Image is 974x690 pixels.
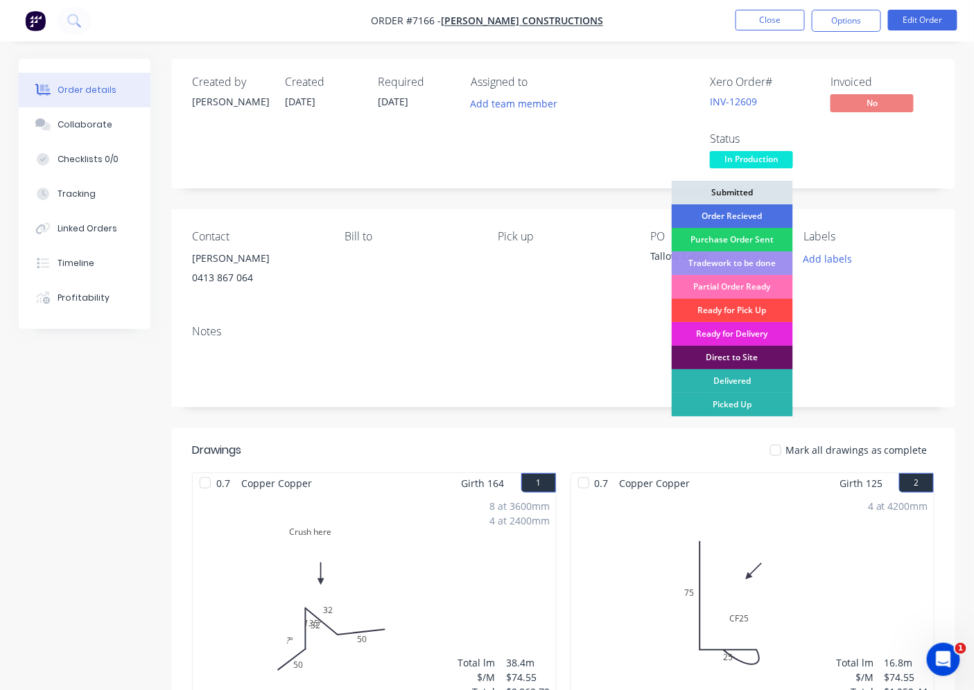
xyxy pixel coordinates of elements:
div: 38.4m [507,655,550,670]
button: Tracking [19,177,150,211]
div: Picked Up [672,393,793,416]
span: 0.7 [211,473,236,493]
div: Created by [192,76,268,89]
button: 1 [521,473,556,493]
div: Submitted [672,181,793,204]
span: Order #7166 - [371,15,441,28]
div: [PERSON_NAME]0413 867 064 [192,249,323,293]
div: Tracking [58,188,96,200]
div: Created [285,76,361,89]
button: Close [736,10,805,30]
div: Tradework to be done [672,251,793,275]
div: Linked Orders [58,222,117,235]
span: Mark all drawings as complete [785,443,928,457]
div: $74.55 [885,670,928,684]
div: Total lm [458,655,496,670]
div: Purchase Order Sent [672,228,793,251]
div: Assigned to [471,76,609,89]
div: Drawings [192,442,241,459]
div: Ready for Delivery [672,322,793,346]
button: Collaborate [19,107,150,142]
div: Bill to [345,230,476,243]
span: In Production [710,151,793,168]
div: Tallow Cabin [651,249,782,268]
span: Girth 125 [840,473,882,493]
button: Edit Order [888,10,957,30]
button: Profitability [19,281,150,315]
button: Add labels [796,249,860,267]
div: PO [651,230,782,243]
div: Order Recieved [672,204,793,228]
span: 1 [955,643,966,654]
div: Labels [803,230,934,243]
a: [PERSON_NAME] Constructions [441,15,603,28]
div: Collaborate [58,118,112,131]
span: Copper Copper [236,473,318,493]
div: 16.8m [885,655,928,670]
div: Total lm [836,655,873,670]
div: Checklists 0/0 [58,153,119,166]
span: [DATE] [378,95,408,108]
div: Partial Order Ready [672,275,793,299]
div: Ready for Pick Up [672,299,793,322]
span: No [830,94,914,112]
div: Status [710,132,814,145]
div: Direct to Site [672,346,793,369]
div: 4 at 2400mm [490,513,550,528]
button: Add team member [463,94,565,113]
div: Notes [192,325,934,338]
span: Girth 164 [462,473,505,493]
button: Add team member [471,94,565,113]
div: Order details [58,84,116,96]
button: Linked Orders [19,211,150,246]
div: Timeline [58,257,94,269]
iframe: Intercom live chat [927,643,960,676]
div: Required [378,76,454,89]
div: [PERSON_NAME] [192,249,323,268]
div: Xero Order # [710,76,814,89]
button: 2 [899,473,934,493]
div: Delivered [672,369,793,393]
button: Checklists 0/0 [19,142,150,177]
div: 4 at 4200mm [868,499,928,513]
div: 0413 867 064 [192,268,323,287]
div: [PERSON_NAME] [192,94,268,109]
div: $74.55 [507,670,550,684]
div: $/M [836,670,873,684]
button: Options [812,10,881,32]
div: Invoiced [830,76,934,89]
span: [DATE] [285,95,315,108]
div: Contact [192,230,323,243]
span: 0.7 [589,473,614,493]
button: Timeline [19,246,150,281]
div: $/M [458,670,496,684]
button: In Production [710,151,793,172]
a: INV-12609 [710,95,757,108]
div: Pick up [498,230,629,243]
button: Order details [19,73,150,107]
div: 8 at 3600mm [490,499,550,513]
div: Profitability [58,292,110,304]
span: Copper Copper [614,473,696,493]
img: Factory [25,10,46,31]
